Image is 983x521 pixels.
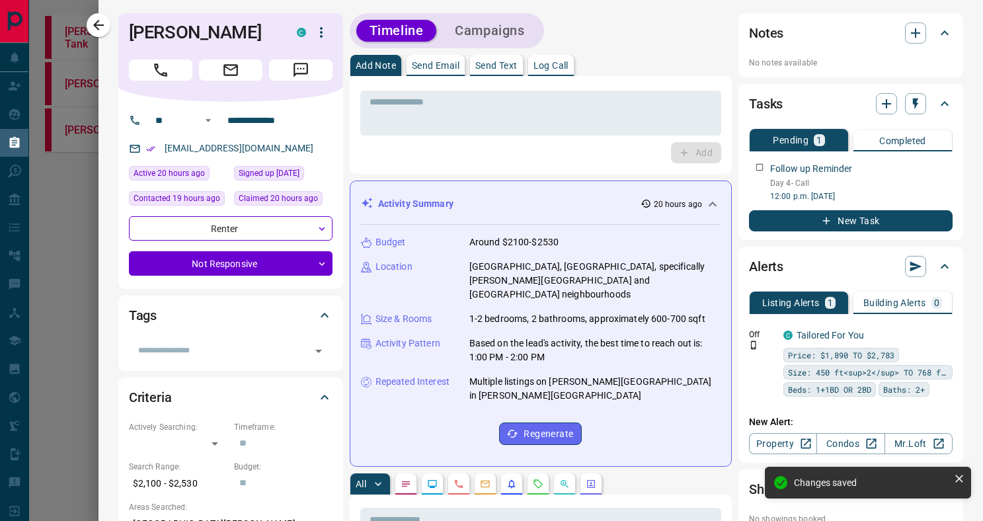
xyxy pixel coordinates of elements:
div: Mon Sep 15 2025 [129,166,227,184]
h2: Notes [749,22,783,44]
div: Changes saved [794,477,949,488]
button: Open [309,342,328,360]
span: Active 20 hours ago [134,167,205,180]
svg: Listing Alerts [506,479,517,489]
a: Mr.Loft [885,433,953,454]
div: Tags [129,300,333,331]
p: All [356,479,366,489]
div: Notes [749,17,953,49]
button: Campaigns [442,20,537,42]
p: Log Call [533,61,569,70]
div: Not Responsive [129,251,333,276]
div: Showings [749,473,953,505]
a: [EMAIL_ADDRESS][DOMAIN_NAME] [165,143,314,153]
p: Pending [773,136,808,145]
button: Open [200,112,216,128]
p: Timeframe: [234,421,333,433]
p: Building Alerts [863,298,926,307]
svg: Notes [401,479,411,489]
svg: Email Verified [146,144,155,153]
button: New Task [749,210,953,231]
p: Send Email [412,61,459,70]
div: Mon Sep 15 2025 [129,191,227,210]
p: 20 hours ago [654,198,702,210]
p: Around $2100-$2530 [469,235,559,249]
p: 0 [934,298,939,307]
p: Activity Summary [378,197,453,211]
p: Size & Rooms [375,312,432,326]
p: Add Note [356,61,396,70]
span: Claimed 20 hours ago [239,192,318,205]
h2: Tasks [749,93,783,114]
h2: Criteria [129,387,172,408]
div: Sun Sep 14 2025 [234,166,333,184]
div: Tasks [749,88,953,120]
p: Search Range: [129,461,227,473]
button: Timeline [356,20,437,42]
div: Activity Summary20 hours ago [361,192,721,216]
h1: [PERSON_NAME] [129,22,277,43]
h2: Alerts [749,256,783,277]
div: condos.ca [297,28,306,37]
p: 12:00 p.m. [DATE] [770,190,953,202]
p: Actively Searching: [129,421,227,433]
p: Multiple listings on [PERSON_NAME][GEOGRAPHIC_DATA] in [PERSON_NAME][GEOGRAPHIC_DATA] [469,375,721,403]
span: Call [129,60,192,81]
p: 1-2 bedrooms, 2 bathrooms, approximately 600-700 sqft [469,312,705,326]
p: Repeated Interest [375,375,450,389]
div: Renter [129,216,333,241]
a: Tailored For You [797,330,864,341]
p: Completed [879,136,926,145]
span: Contacted 19 hours ago [134,192,220,205]
svg: Calls [453,479,464,489]
svg: Requests [533,479,543,489]
p: $2,100 - $2,530 [129,473,227,495]
div: Alerts [749,251,953,282]
button: Regenerate [499,422,582,445]
p: Day 4- Call [770,177,953,189]
a: Property [749,433,817,454]
svg: Push Notification Only [749,341,758,350]
p: New Alert: [749,415,953,429]
h2: Tags [129,305,157,326]
p: Send Text [475,61,518,70]
p: [GEOGRAPHIC_DATA], [GEOGRAPHIC_DATA], specifically [PERSON_NAME][GEOGRAPHIC_DATA] and [GEOGRAPHIC... [469,260,721,301]
p: Budget [375,235,406,249]
svg: Opportunities [559,479,570,489]
p: 1 [816,136,822,145]
div: condos.ca [783,331,793,340]
span: Message [269,60,333,81]
span: Email [199,60,262,81]
p: Budget: [234,461,333,473]
p: Areas Searched: [129,501,333,513]
p: Based on the lead's activity, the best time to reach out is: 1:00 PM - 2:00 PM [469,337,721,364]
div: Criteria [129,381,333,413]
p: Activity Pattern [375,337,440,350]
span: Signed up [DATE] [239,167,299,180]
svg: Emails [480,479,491,489]
span: Price: $1,890 TO $2,783 [788,348,894,362]
span: Size: 450 ft<sup>2</sup> TO 768 ft<sup>2</sup> [788,366,948,379]
svg: Lead Browsing Activity [427,479,438,489]
p: Off [749,329,775,341]
p: Listing Alerts [762,298,820,307]
svg: Agent Actions [586,479,596,489]
p: 1 [828,298,833,307]
span: Baths: 2+ [883,383,925,396]
h2: Showings [749,479,805,500]
span: Beds: 1+1BD OR 2BD [788,383,871,396]
a: Condos [816,433,885,454]
p: Location [375,260,413,274]
div: Mon Sep 15 2025 [234,191,333,210]
p: No notes available [749,57,953,69]
p: Follow up Reminder [770,162,852,176]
